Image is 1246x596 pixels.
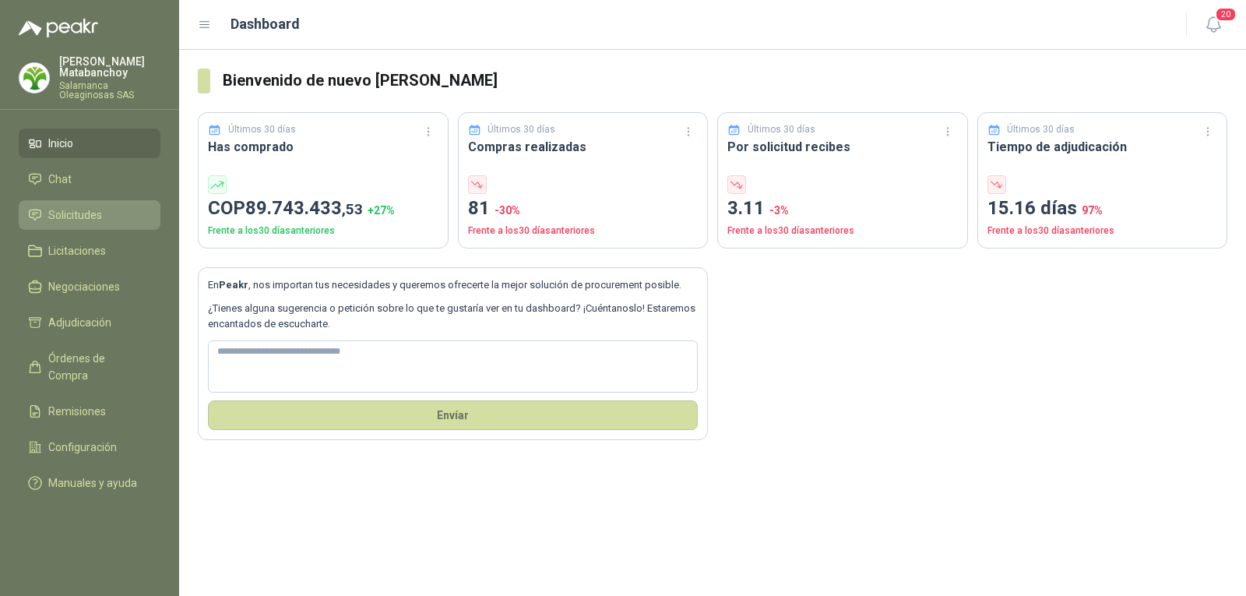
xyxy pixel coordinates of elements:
p: Últimos 30 días [228,122,296,137]
p: 15.16 días [987,194,1218,224]
p: 3.11 [727,194,958,224]
span: 20 [1215,7,1237,22]
img: Company Logo [19,63,49,93]
a: Inicio [19,129,160,158]
p: COP [208,194,438,224]
span: Configuración [48,439,117,456]
b: Peakr [219,279,248,291]
a: Órdenes de Compra [19,344,160,390]
a: Manuales y ayuda [19,468,160,498]
a: Chat [19,164,160,194]
h3: Compras realizadas [468,137,699,157]
span: Licitaciones [48,242,106,259]
h1: Dashboard [231,13,300,35]
a: Licitaciones [19,236,160,266]
span: Manuales y ayuda [48,474,137,492]
button: Envíar [208,400,698,430]
span: ,53 [342,200,363,218]
a: Negociaciones [19,272,160,302]
h3: Has comprado [208,137,438,157]
p: Frente a los 30 días anteriores [727,224,958,238]
h3: Por solicitud recibes [727,137,958,157]
span: 89.743.433 [245,197,363,219]
span: Solicitudes [48,206,102,224]
span: Negociaciones [48,278,120,295]
p: Frente a los 30 días anteriores [987,224,1218,238]
p: ¿Tienes alguna sugerencia o petición sobre lo que te gustaría ver en tu dashboard? ¡Cuéntanoslo! ... [208,301,698,333]
button: 20 [1199,11,1227,39]
img: Logo peakr [19,19,98,37]
span: Remisiones [48,403,106,420]
a: Remisiones [19,397,160,426]
a: Solicitudes [19,200,160,230]
p: En , nos importan tus necesidades y queremos ofrecerte la mejor solución de procurement posible. [208,277,698,293]
p: Salamanca Oleaginosas SAS [59,81,160,100]
p: 81 [468,194,699,224]
p: Últimos 30 días [1007,122,1075,137]
span: -30 % [495,204,520,217]
a: Configuración [19,432,160,462]
span: + 27 % [368,204,395,217]
span: Adjudicación [48,314,111,331]
p: Últimos 30 días [487,122,555,137]
span: Órdenes de Compra [48,350,146,384]
h3: Tiempo de adjudicación [987,137,1218,157]
span: Inicio [48,135,73,152]
span: -3 % [769,204,789,217]
p: Últimos 30 días [748,122,815,137]
p: Frente a los 30 días anteriores [208,224,438,238]
p: Frente a los 30 días anteriores [468,224,699,238]
h3: Bienvenido de nuevo [PERSON_NAME] [223,69,1227,93]
a: Adjudicación [19,308,160,337]
span: Chat [48,171,72,188]
p: [PERSON_NAME] Matabanchoy [59,56,160,78]
span: 97 % [1082,204,1103,217]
